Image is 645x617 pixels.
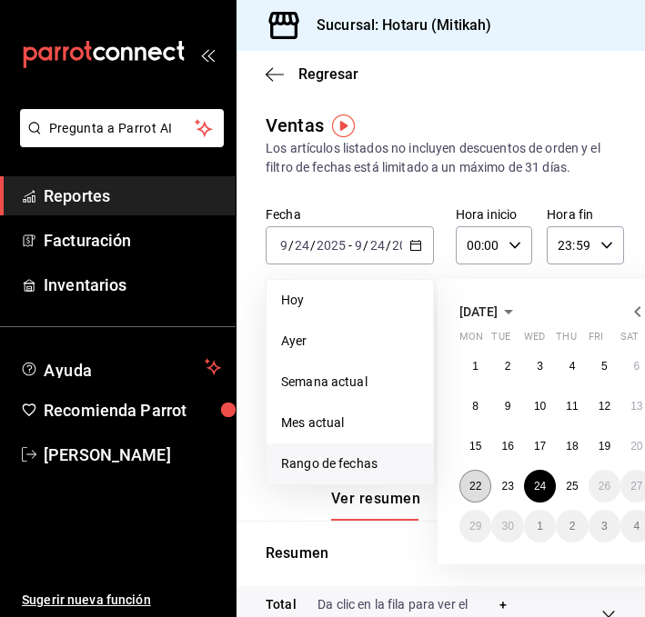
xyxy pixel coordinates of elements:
[547,208,623,221] label: Hora fin
[601,520,608,532] abbr: October 3, 2025
[459,301,519,323] button: [DATE]
[44,184,221,208] span: Reportes
[491,331,509,350] abbr: Tuesday
[524,350,556,383] button: September 3, 2025
[524,510,556,542] button: October 1, 2025
[354,238,363,253] input: --
[491,470,523,503] button: September 23, 2025
[13,132,224,151] a: Pregunta a Parrot AI
[505,400,511,413] abbr: September 9, 2025
[281,413,418,433] span: Mes actual
[331,490,420,521] button: Ver resumen
[630,400,642,413] abbr: September 13, 2025
[294,238,310,253] input: --
[298,65,358,83] span: Regresar
[266,65,358,83] button: Regresar
[589,350,620,383] button: September 5, 2025
[279,238,288,253] input: --
[20,109,224,147] button: Pregunta a Parrot AI
[556,510,588,542] button: October 2, 2025
[469,440,481,453] abbr: September 15, 2025
[332,114,355,137] img: Tooltip marker
[589,470,620,503] button: September 26, 2025
[472,400,479,413] abbr: September 8, 2025
[331,490,542,521] div: navigation tabs
[524,430,556,463] button: September 17, 2025
[534,440,546,453] abbr: September 17, 2025
[599,400,610,413] abbr: September 12, 2025
[44,398,221,423] span: Recomienda Parrot
[620,331,639,350] abbr: Saturday
[266,139,616,177] div: Los artículos listados no incluyen descuentos de orden y el filtro de fechas está limitado a un m...
[524,331,545,350] abbr: Wednesday
[459,304,498,319] span: [DATE]
[302,15,491,36] h3: Sucursal: Hotaru (Mitikah)
[599,480,610,493] abbr: September 26, 2025
[200,47,215,62] button: open_drawer_menu
[316,238,347,253] input: ----
[348,238,352,253] span: -
[281,291,418,310] span: Hoy
[459,430,491,463] button: September 15, 2025
[556,390,588,423] button: September 11, 2025
[469,520,481,532] abbr: September 29, 2025
[556,470,588,503] button: September 25, 2025
[501,480,513,493] abbr: September 23, 2025
[633,520,640,532] abbr: October 4, 2025
[534,400,546,413] abbr: September 10, 2025
[459,510,491,542] button: September 29, 2025
[369,238,386,253] input: --
[456,208,532,221] label: Hora inicio
[569,520,576,532] abbr: October 2, 2025
[556,331,576,350] abbr: Thursday
[566,480,578,493] abbr: September 25, 2025
[599,440,610,453] abbr: September 19, 2025
[537,360,543,373] abbr: September 3, 2025
[491,510,523,542] button: September 30, 2025
[589,430,620,463] button: September 19, 2025
[505,360,511,373] abbr: September 2, 2025
[566,440,578,453] abbr: September 18, 2025
[472,360,479,373] abbr: September 1, 2025
[281,373,418,392] span: Semana actual
[266,542,616,564] p: Resumen
[556,430,588,463] button: September 18, 2025
[469,480,481,493] abbr: September 22, 2025
[44,228,221,253] span: Facturación
[363,238,368,253] span: /
[288,238,294,253] span: /
[569,360,576,373] abbr: September 4, 2025
[49,119,196,138] span: Pregunta a Parrot AI
[491,430,523,463] button: September 16, 2025
[281,332,418,351] span: Ayer
[537,520,543,532] abbr: October 1, 2025
[501,440,513,453] abbr: September 16, 2025
[459,470,491,503] button: September 22, 2025
[386,238,391,253] span: /
[566,400,578,413] abbr: September 11, 2025
[266,208,434,221] label: Fecha
[556,350,588,383] button: September 4, 2025
[491,390,523,423] button: September 9, 2025
[459,390,491,423] button: September 8, 2025
[589,390,620,423] button: September 12, 2025
[630,480,642,493] abbr: September 27, 2025
[281,454,418,473] span: Rango de fechas
[501,520,513,532] abbr: September 30, 2025
[601,360,608,373] abbr: September 5, 2025
[459,350,491,383] button: September 1, 2025
[633,360,640,373] abbr: September 6, 2025
[44,443,221,467] span: [PERSON_NAME]
[459,331,483,350] abbr: Monday
[44,273,221,297] span: Inventarios
[44,356,197,378] span: Ayuda
[524,390,556,423] button: September 10, 2025
[524,470,556,503] button: September 24, 2025
[491,350,523,383] button: September 2, 2025
[534,480,546,493] abbr: September 24, 2025
[589,510,620,542] button: October 3, 2025
[589,331,603,350] abbr: Friday
[630,440,642,453] abbr: September 20, 2025
[266,112,324,139] div: Ventas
